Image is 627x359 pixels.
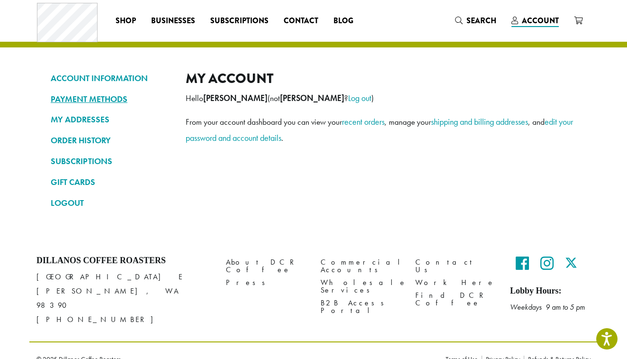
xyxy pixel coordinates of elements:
[210,15,269,27] span: Subscriptions
[522,15,559,26] span: Account
[51,91,171,107] a: PAYMENT METHODS
[321,256,401,276] a: Commercial Accounts
[51,195,171,211] a: LOGOUT
[51,70,171,219] nav: Account pages
[448,13,504,28] a: Search
[36,256,212,266] h4: Dillanos Coffee Roasters
[431,116,528,127] a: shipping and billing addresses
[186,70,576,87] h2: My account
[342,116,385,127] a: recent orders
[108,13,143,28] a: Shop
[36,270,212,327] p: [GEOGRAPHIC_DATA] E [PERSON_NAME], WA 98390 [PHONE_NUMBER]
[510,302,585,312] em: Weekdays 9 am to 5 pm
[226,276,306,289] a: Press
[321,276,401,297] a: Wholesale Services
[415,276,496,289] a: Work Here
[226,256,306,276] a: About DCR Coffee
[51,174,171,190] a: GIFT CARDS
[116,15,136,27] span: Shop
[415,289,496,310] a: Find DCR Coffee
[186,114,576,146] p: From your account dashboard you can view your , manage your , and .
[51,153,171,169] a: SUBSCRIPTIONS
[321,297,401,317] a: B2B Access Portal
[151,15,195,27] span: Businesses
[51,132,171,148] a: ORDER HISTORY
[280,93,344,103] strong: [PERSON_NAME]
[348,92,371,103] a: Log out
[333,15,353,27] span: Blog
[510,286,591,296] h5: Lobby Hours:
[466,15,496,26] span: Search
[186,90,576,106] p: Hello (not ? )
[51,70,171,86] a: ACCOUNT INFORMATION
[203,93,268,103] strong: [PERSON_NAME]
[51,111,171,128] a: MY ADDRESSES
[284,15,318,27] span: Contact
[415,256,496,276] a: Contact Us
